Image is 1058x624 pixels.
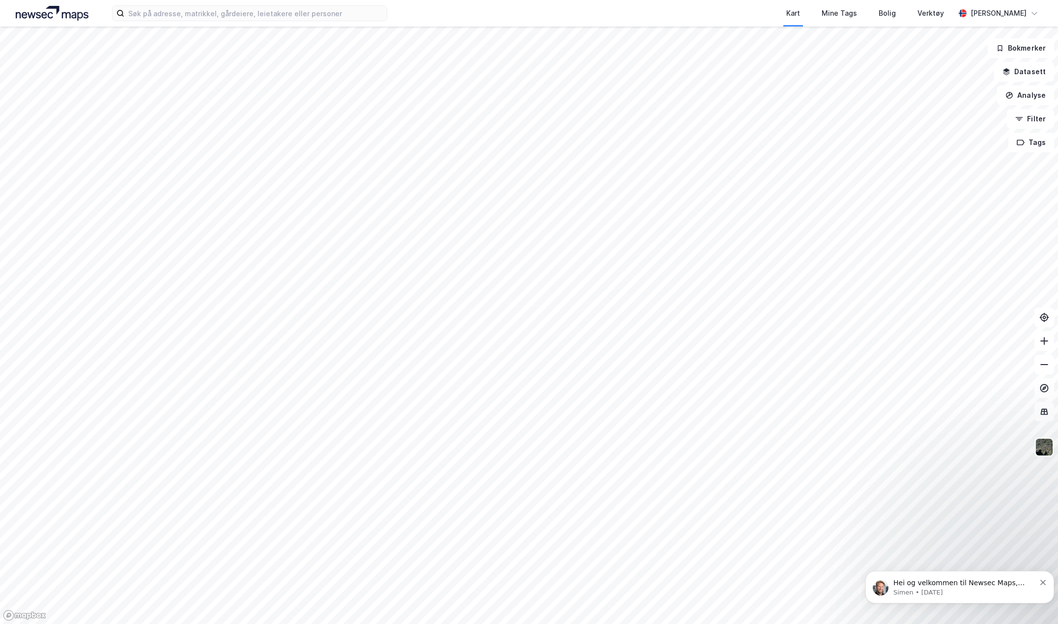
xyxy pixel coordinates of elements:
[861,550,1058,619] iframe: Intercom notifications message
[1008,133,1054,152] button: Tags
[16,6,88,21] img: logo.a4113a55bc3d86da70a041830d287a7e.svg
[786,7,800,19] div: Kart
[988,38,1054,58] button: Bokmerker
[822,7,857,19] div: Mine Tags
[997,85,1054,105] button: Analyse
[879,7,896,19] div: Bolig
[917,7,944,19] div: Verktøy
[994,62,1054,82] button: Datasett
[3,610,46,621] a: Mapbox homepage
[1035,438,1054,456] img: 9k=
[1007,109,1054,129] button: Filter
[124,6,387,21] input: Søk på adresse, matrikkel, gårdeiere, leietakere eller personer
[971,7,1027,19] div: [PERSON_NAME]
